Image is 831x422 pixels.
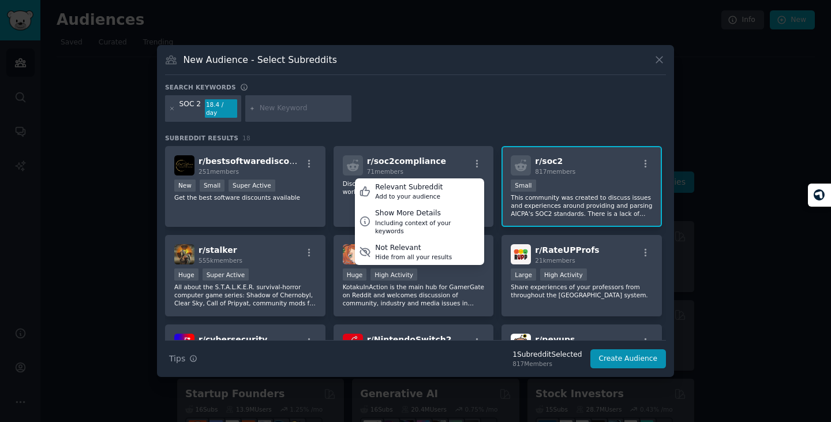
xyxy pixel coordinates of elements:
span: 251 members [199,168,239,175]
div: SOC 2 [179,99,201,118]
img: KotakuInAction [343,244,363,264]
p: Get the best software discounts available [174,193,316,201]
h3: New Audience - Select Subreddits [184,54,337,66]
span: r/ soc2compliance [367,156,446,166]
span: 71 members [367,168,403,175]
div: Hide from all your results [375,253,452,261]
div: Add to your audience [375,192,443,200]
span: 555k members [199,257,242,264]
div: Small [511,180,536,192]
img: RateUPProfs [511,244,531,264]
img: cybersecurity [174,334,194,354]
div: Not Relevant [375,243,452,253]
div: Super Active [203,268,249,281]
div: 817 Members [512,360,582,368]
span: r/ cybersecurity [199,335,268,344]
p: KotakuInAction is the main hub for GamerGate on Reddit and welcomes discussion of community, indu... [343,283,485,307]
div: Huge [343,268,367,281]
div: High Activity [540,268,587,281]
div: Including context of your keywords [375,219,480,235]
span: r/ stalker [199,245,237,255]
span: Subreddit Results [165,134,238,142]
p: Discuss SOC 2, how it works, vendors, workflows, pricing etc. [343,180,485,196]
img: peyups [511,334,531,354]
div: Small [200,180,224,192]
span: 817 members [535,168,575,175]
span: 21k members [535,257,575,264]
div: 1 Subreddit Selected [512,350,582,360]
img: stalker [174,244,194,264]
div: High Activity [370,268,417,281]
div: Huge [174,268,199,281]
h3: Search keywords [165,83,236,91]
div: Super Active [229,180,275,192]
div: 18.4 / day [205,99,237,118]
span: r/ peyups [535,335,575,344]
input: New Keyword [260,103,347,114]
p: This community was created to discuss issues and experiences around providing and parsing AICPA's... [511,193,653,218]
span: r/ RateUPProfs [535,245,599,255]
button: Create Audience [590,349,667,369]
span: r/ soc2 [535,156,563,166]
div: Large [511,268,536,281]
span: 18 [242,135,250,141]
div: Show More Details [375,208,480,219]
div: Relevant Subreddit [375,182,443,193]
span: r/ NintendoSwitch2 [367,335,452,344]
p: All about the S.T.A.L.K.E.R. survival-horror computer game series: Shadow of Chernobyl, Clear Sky... [174,283,316,307]
div: New [174,180,196,192]
span: Tips [169,353,185,365]
p: Share experiences of your professors from throughout the [GEOGRAPHIC_DATA] system. [511,283,653,299]
img: bestsoftwarediscounts [174,155,194,175]
button: Tips [165,349,201,369]
img: NintendoSwitch2 [343,334,363,354]
span: r/ bestsoftwarediscounts [199,156,309,166]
